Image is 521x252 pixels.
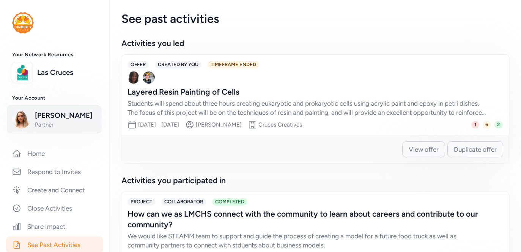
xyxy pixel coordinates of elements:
h2: Activities you participated in [121,175,509,186]
a: Respond to Invites [6,163,103,180]
span: [DATE] - [DATE] [138,121,179,128]
span: TIMEFRAME ENDED [208,61,259,68]
h3: Your Network Resources [12,52,97,58]
div: Cruces Creatives [258,121,302,128]
span: Duplicate offer [454,145,497,154]
div: [PERSON_NAME] [196,121,242,128]
div: Layered Resin Painting of Cells [127,87,488,97]
span: CREATED BY YOU [155,61,201,68]
span: 2 [494,121,503,128]
a: Create and Connect [6,182,103,198]
span: COLLABORATOR [161,198,206,206]
img: Avatar [127,71,140,84]
button: Duplicate offer [447,141,503,157]
img: logo [14,64,31,81]
div: We would like STEAMM team to support and guide the process of creating a model for a future food ... [127,231,488,250]
span: OFFER [127,61,149,68]
span: COMPLETED [212,198,247,206]
span: PROJECT [127,198,155,206]
span: Partner [35,121,96,128]
h2: Activities you led [121,38,509,49]
span: [PERSON_NAME] [35,110,96,121]
span: 6 [482,121,491,128]
a: Las Cruces [37,67,97,78]
a: Close Activities [6,200,103,217]
h3: Your Account [12,95,97,101]
button: [PERSON_NAME]Partner [7,105,101,133]
a: Home [6,145,103,162]
button: View offer [402,141,445,157]
img: logo [12,12,34,33]
div: See past activities [121,12,509,26]
span: 1 [471,121,479,128]
a: Share Impact [6,218,103,235]
div: How can we as LMCHS connect with the community to learn about careers and contribute to our commu... [127,209,488,230]
div: Students will spend about three hours creating eukaryotic and prokaryotic cells using acrylic pai... [127,99,488,117]
img: Avatar [143,71,155,84]
span: View offer [409,145,439,154]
